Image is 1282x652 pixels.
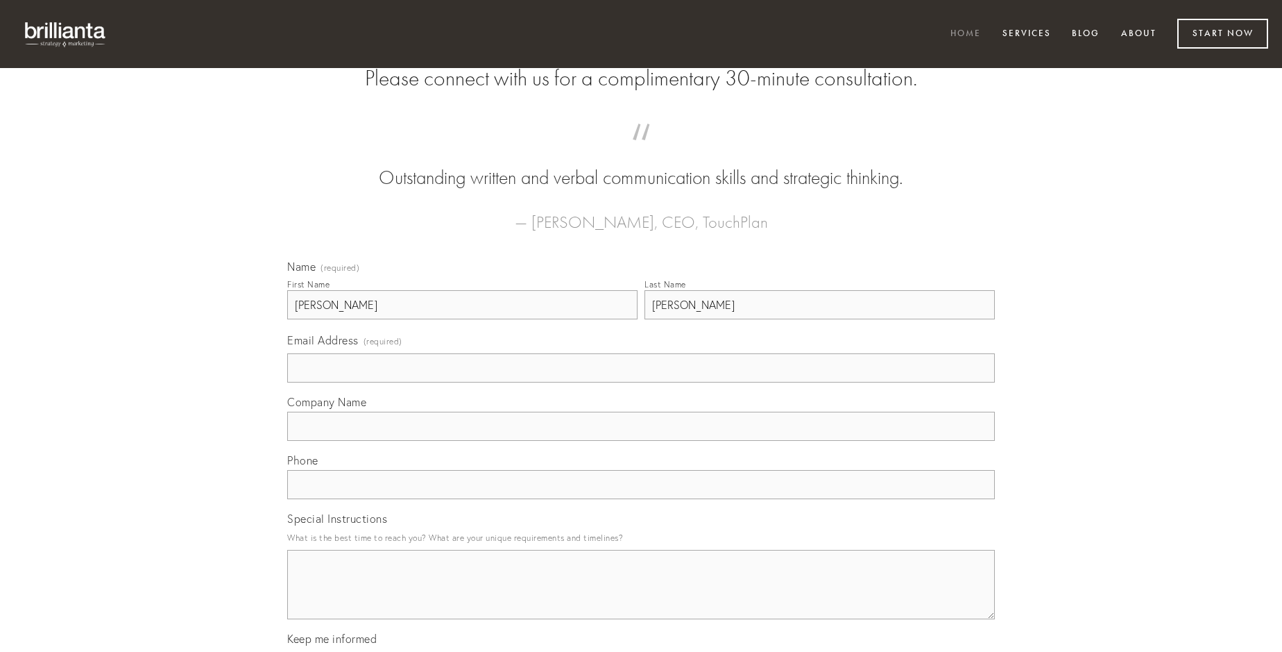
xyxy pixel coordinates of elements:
[1177,19,1268,49] a: Start Now
[309,192,973,236] figcaption: — [PERSON_NAME], CEO, TouchPlan
[364,332,402,351] span: (required)
[309,137,973,165] span: “
[14,14,118,54] img: brillianta - research, strategy, marketing
[287,279,330,290] div: First Name
[1112,23,1165,46] a: About
[1063,23,1109,46] a: Blog
[287,395,366,409] span: Company Name
[287,512,387,526] span: Special Instructions
[941,23,990,46] a: Home
[287,260,316,274] span: Name
[320,264,359,272] span: (required)
[287,453,318,467] span: Phone
[287,333,359,347] span: Email Address
[993,23,1060,46] a: Services
[644,279,686,290] div: Last Name
[287,632,377,646] span: Keep me informed
[287,65,995,92] h2: Please connect with us for a complimentary 30-minute consultation.
[309,137,973,192] blockquote: Outstanding written and verbal communication skills and strategic thinking.
[287,528,995,547] p: What is the best time to reach you? What are your unique requirements and timelines?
